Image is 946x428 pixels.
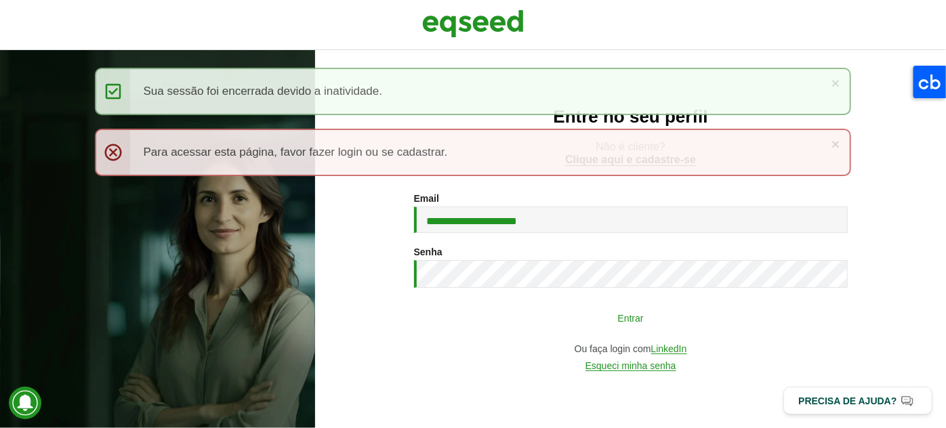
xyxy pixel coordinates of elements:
[422,7,524,41] img: EqSeed Logo
[95,68,852,115] div: Sua sessão foi encerrada devido a inatividade.
[414,194,439,203] label: Email
[585,361,676,371] a: Esqueci minha senha
[414,247,443,257] label: Senha
[95,129,852,176] div: Para acessar esta página, favor fazer login ou se cadastrar.
[831,137,840,151] a: ×
[414,344,848,354] div: Ou faça login com
[831,76,840,90] a: ×
[455,305,807,330] button: Entrar
[651,344,687,354] a: LinkedIn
